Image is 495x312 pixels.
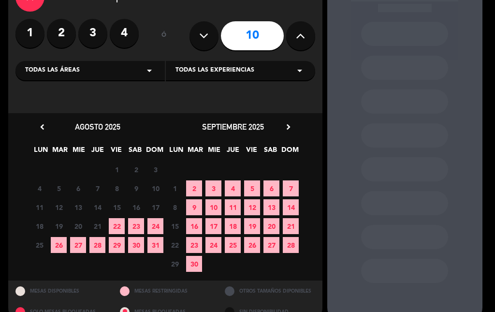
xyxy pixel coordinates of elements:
span: MIE [206,144,222,160]
span: JUE [225,144,241,160]
span: 7 [283,180,299,196]
span: 30 [128,237,144,253]
span: 23 [186,237,202,253]
span: JUE [89,144,105,160]
span: 8 [167,199,183,215]
span: 2 [128,162,144,178]
span: DOM [146,144,162,160]
span: 25 [31,237,47,253]
span: 5 [244,180,260,196]
i: arrow_drop_down [294,65,306,76]
span: LUN [168,144,184,160]
span: 18 [31,218,47,234]
label: 4 [110,19,139,48]
span: 13 [70,199,86,215]
span: VIE [108,144,124,160]
span: 15 [109,199,125,215]
span: 22 [167,237,183,253]
span: 21 [89,218,105,234]
span: 24 [147,218,163,234]
span: 16 [128,199,144,215]
span: septiembre 2025 [202,122,264,132]
span: 12 [244,199,260,215]
span: agosto 2025 [75,122,120,132]
span: 27 [263,237,279,253]
span: 17 [147,199,163,215]
span: DOM [281,144,297,160]
span: 20 [263,218,279,234]
label: 1 [15,19,44,48]
span: 13 [263,199,279,215]
span: 28 [89,237,105,253]
span: 7 [89,180,105,196]
div: ó [148,19,180,53]
span: 21 [283,218,299,234]
span: 9 [186,199,202,215]
span: 14 [283,199,299,215]
span: MIE [71,144,87,160]
span: 23 [128,218,144,234]
span: 20 [70,218,86,234]
label: 3 [78,19,107,48]
span: 30 [186,256,202,272]
span: 12 [51,199,67,215]
span: 5 [51,180,67,196]
label: 2 [47,19,76,48]
span: 26 [244,237,260,253]
span: Todas las experiencias [175,66,254,75]
div: OTROS TAMAÑOS DIPONIBLES [218,281,322,301]
span: 25 [225,237,241,253]
span: 26 [51,237,67,253]
i: arrow_drop_down [144,65,155,76]
span: 16 [186,218,202,234]
div: MESAS DISPONIBLES [8,281,113,301]
span: 19 [51,218,67,234]
span: 2 [186,180,202,196]
span: 4 [31,180,47,196]
span: 19 [244,218,260,234]
span: 11 [225,199,241,215]
span: 6 [70,180,86,196]
span: 15 [167,218,183,234]
span: 29 [167,256,183,272]
span: 4 [225,180,241,196]
span: MAR [52,144,68,160]
div: MESAS RESTRINGIDAS [113,281,218,301]
span: 1 [167,180,183,196]
span: SAB [262,144,278,160]
span: SAB [127,144,143,160]
span: 1 [109,162,125,178]
span: 10 [205,199,221,215]
span: VIE [244,144,260,160]
span: 18 [225,218,241,234]
span: 10 [147,180,163,196]
span: 14 [89,199,105,215]
span: 3 [147,162,163,178]
span: 27 [70,237,86,253]
span: 28 [283,237,299,253]
span: MAR [187,144,203,160]
span: 3 [205,180,221,196]
span: LUN [33,144,49,160]
i: chevron_right [283,122,293,132]
span: 8 [109,180,125,196]
span: 24 [205,237,221,253]
span: 17 [205,218,221,234]
span: 6 [263,180,279,196]
span: 29 [109,237,125,253]
span: 9 [128,180,144,196]
span: 31 [147,237,163,253]
span: 11 [31,199,47,215]
span: 22 [109,218,125,234]
i: chevron_left [37,122,47,132]
span: Todas las áreas [25,66,80,75]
